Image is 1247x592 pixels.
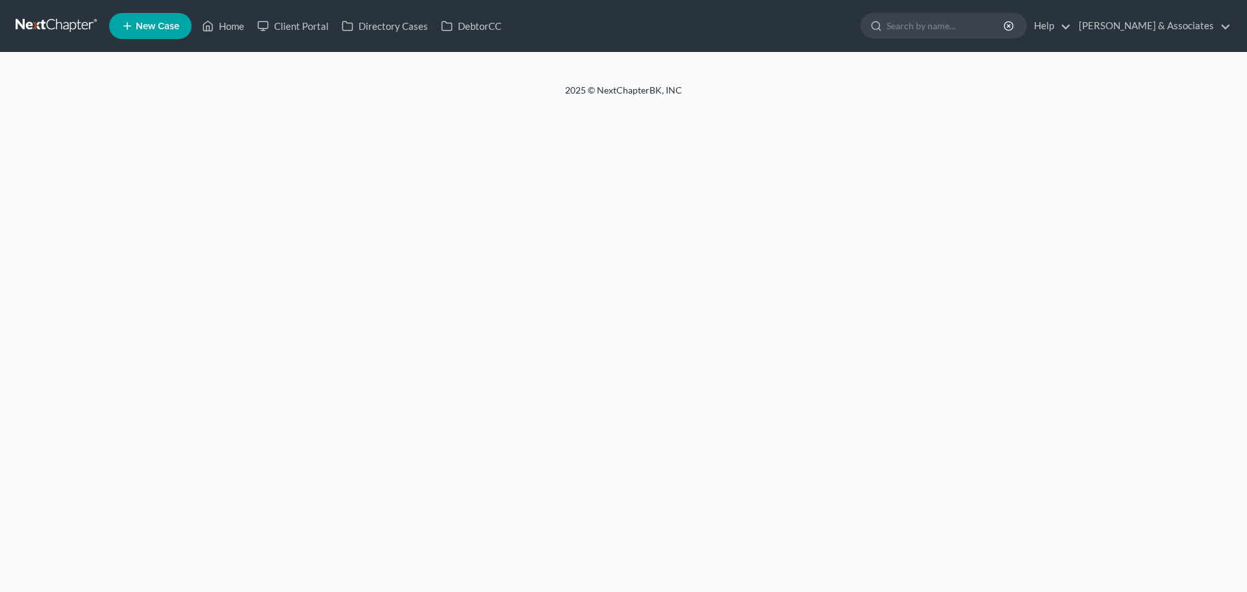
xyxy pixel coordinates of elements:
span: New Case [136,21,179,31]
a: Directory Cases [335,14,435,38]
a: Help [1027,14,1071,38]
a: Client Portal [251,14,335,38]
a: [PERSON_NAME] & Associates [1072,14,1231,38]
div: 2025 © NextChapterBK, INC [253,84,994,107]
input: Search by name... [887,14,1005,38]
a: DebtorCC [435,14,508,38]
a: Home [195,14,251,38]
